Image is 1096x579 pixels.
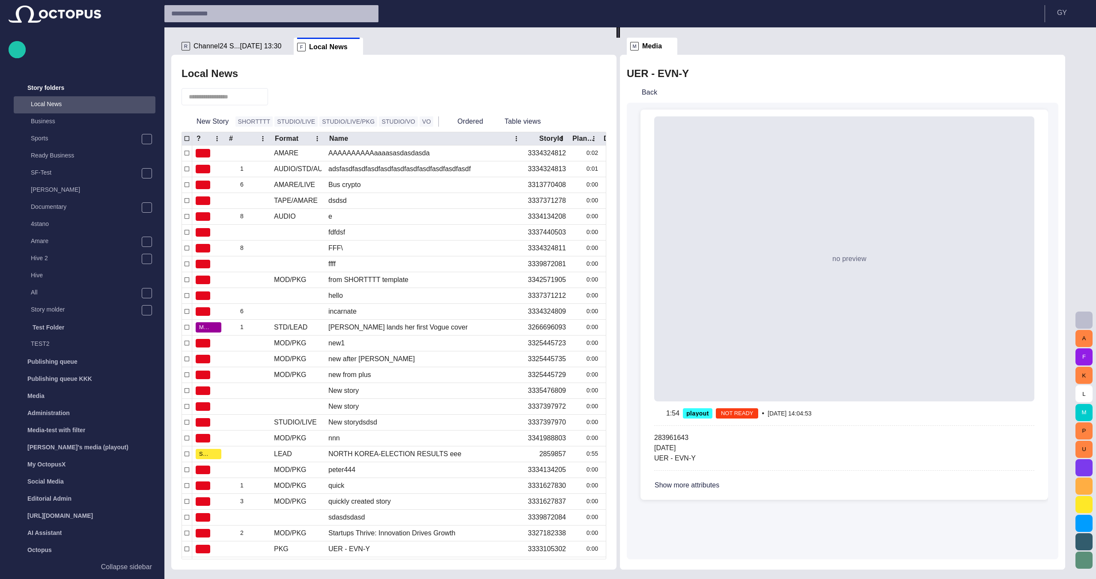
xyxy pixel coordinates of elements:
[197,134,201,143] div: ?
[1075,330,1093,347] button: A
[228,241,267,256] div: 8
[182,114,232,129] button: New Story
[31,185,155,194] p: [PERSON_NAME]
[573,272,598,288] div: 0:00
[229,134,233,143] div: #
[573,351,598,367] div: 0:00
[274,212,296,221] div: AUDIO
[9,353,155,370] div: Publishing queue
[573,399,598,414] div: 0:00
[528,513,566,522] div: 3339872084
[274,449,292,459] div: LEAD
[211,133,223,145] button: ? column menu
[573,336,598,351] div: 0:00
[228,320,267,335] div: 1
[627,68,689,80] h2: UER - EVN-Y
[328,259,336,269] div: ffff
[573,494,598,509] div: 0:00
[31,237,141,245] p: Amare
[528,259,566,269] div: 3339872081
[196,446,221,462] button: SCRIPT
[573,209,598,224] div: 0:00
[14,216,155,233] div: 4stano
[528,497,566,506] div: 3331627837
[528,529,566,538] div: 3327182338
[328,402,359,411] div: New story
[274,529,307,538] div: MOD/PKG
[27,392,45,400] p: Media
[14,267,155,285] div: Hive
[642,42,662,50] span: Media
[528,354,566,364] div: 3325445735
[654,433,932,443] p: 283961643
[328,529,456,538] div: Startups Thrive: Innovation Drives Growth
[528,243,566,253] div: 3334324811
[329,134,348,143] div: Name
[573,367,598,383] div: 0:00
[328,196,347,205] div: dsdsd
[1075,404,1093,421] button: M
[832,255,866,263] span: no preview
[630,42,639,50] p: M
[666,408,679,419] p: 1:54
[573,446,598,462] div: 0:55
[328,370,371,380] div: new from plus
[573,541,598,557] div: 0:00
[31,339,155,348] p: TEST2
[294,38,363,55] div: FLocal News
[14,285,155,302] div: All
[9,541,155,558] div: Octopus
[573,510,598,525] div: 0:00
[328,481,344,490] div: quick
[274,370,307,380] div: MOD/PKG
[627,38,677,55] div: MMedia
[31,288,141,297] p: All
[274,116,318,127] button: STUDIO/LIVE
[528,164,566,174] div: 3334324813
[328,212,332,221] div: e
[14,302,155,319] div: Story molder
[274,418,317,427] div: STUDIO/LIVE
[328,386,359,395] div: New story
[379,116,418,127] button: STUDIO/VO
[572,134,596,143] div: Plan dur
[311,133,323,145] button: Format column menu
[14,199,155,216] div: Documentary
[573,320,598,335] div: 0:00
[274,275,307,285] div: MOD/PKG
[297,43,306,51] p: F
[539,449,566,459] div: 2859857
[27,426,85,434] p: Media-test with filter
[274,465,307,475] div: MOD/PKG
[274,481,307,490] div: MOD/PKG
[27,409,70,417] p: Administration
[274,497,307,506] div: MOD/PKG
[31,254,141,262] p: Hive 2
[196,320,221,335] button: MEDIA
[654,408,1034,419] div: •
[328,275,408,285] div: from SHORTTTT template
[235,116,273,127] button: SHORTTTT
[27,460,66,469] p: My OctopusX
[328,180,361,190] div: Bus crypto
[31,305,141,314] p: Story molder
[33,323,64,332] p: Test Folder
[27,357,77,366] p: Publishing queue
[588,133,600,145] button: Plan dur column menu
[228,304,267,319] div: 6
[274,148,298,158] div: AMARE
[420,116,434,127] button: VO
[27,546,52,554] p: Octopus
[573,256,598,272] div: 0:00
[604,134,628,143] div: Duration
[31,134,141,143] p: Sports
[528,180,566,190] div: 3313770408
[27,529,62,537] p: AI Assistant
[228,478,267,493] div: 1
[14,250,155,267] div: Hive 2
[228,177,267,193] div: 6
[9,6,101,23] img: Octopus News Room
[1075,441,1093,458] button: U
[178,38,294,55] div: RChannel24 S...[DATE] 13:30
[27,494,71,503] p: Editorial Admin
